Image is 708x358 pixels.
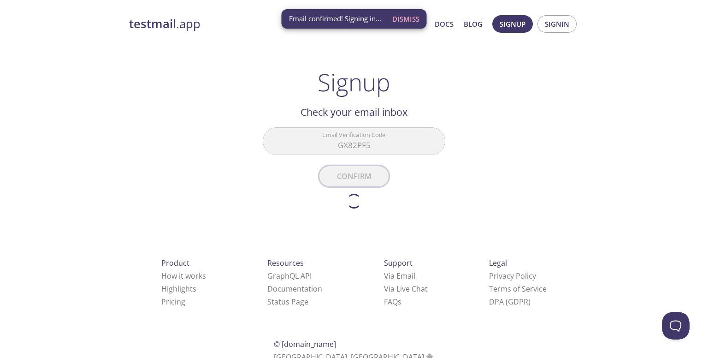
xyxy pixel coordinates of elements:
span: Signup [500,18,525,30]
h1: Signup [318,68,390,96]
span: Resources [267,258,304,268]
a: DPA (GDPR) [489,297,531,307]
a: Highlights [161,284,196,294]
span: © [DOMAIN_NAME] [274,339,336,349]
span: Email confirmed! Signing in... [289,14,381,24]
button: Signup [492,15,533,33]
span: s [398,297,401,307]
button: Signin [537,15,577,33]
a: Docs [435,18,454,30]
span: Product [161,258,189,268]
a: How it works [161,271,206,281]
a: GraphQL API [267,271,312,281]
a: Blog [464,18,483,30]
a: Privacy Policy [489,271,536,281]
a: Pricing [161,297,185,307]
span: Dismiss [392,13,419,25]
a: FAQ [384,297,401,307]
a: Terms of Service [489,284,547,294]
a: Via Email [384,271,415,281]
span: Support [384,258,413,268]
h2: Check your email inbox [263,104,445,120]
span: Legal [489,258,507,268]
iframe: Help Scout Beacon - Open [662,312,690,340]
a: Documentation [267,284,322,294]
a: testmail.app [129,16,346,32]
button: Dismiss [389,10,423,28]
a: Status Page [267,297,308,307]
strong: testmail [129,16,176,32]
a: Via Live Chat [384,284,428,294]
span: Signin [545,18,569,30]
